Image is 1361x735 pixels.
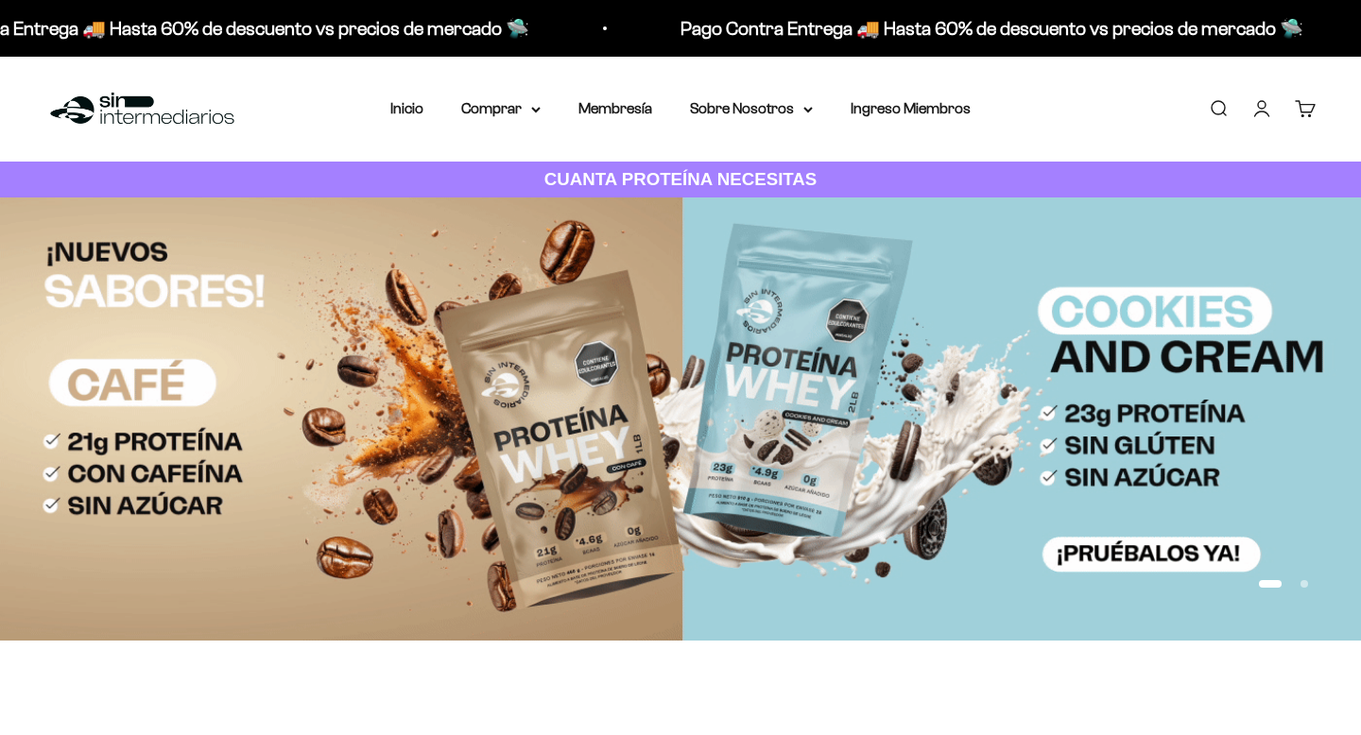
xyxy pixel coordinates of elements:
[544,169,818,189] strong: CUANTA PROTEÍNA NECESITAS
[461,96,541,121] summary: Comprar
[390,100,423,116] a: Inicio
[851,100,971,116] a: Ingreso Miembros
[586,13,1209,43] p: Pago Contra Entrega 🚚 Hasta 60% de descuento vs precios de mercado 🛸
[578,100,652,116] a: Membresía
[690,96,813,121] summary: Sobre Nosotros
